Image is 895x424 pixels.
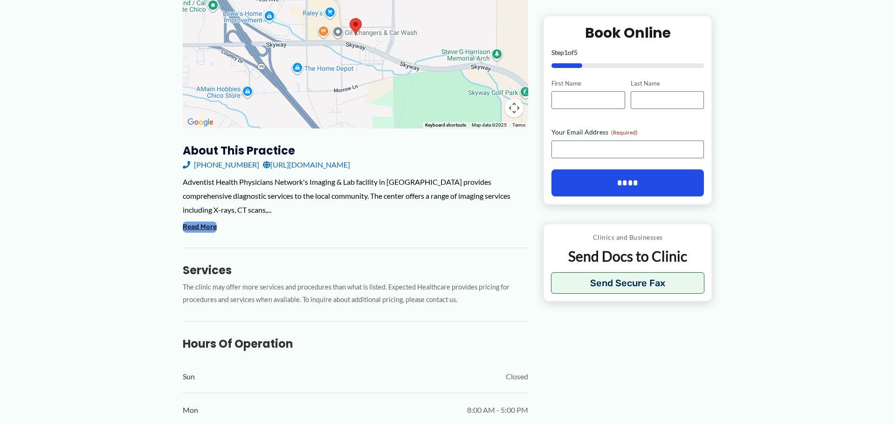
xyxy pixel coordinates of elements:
h3: About this practice [183,143,528,158]
span: Mon [183,403,198,417]
span: (Required) [611,129,638,136]
span: 1 [564,48,568,56]
img: Google [185,116,216,128]
button: Read More [183,222,217,233]
span: Closed [506,370,528,384]
button: Send Secure Fax [551,272,704,294]
span: 8:00 AM - 5:00 PM [467,403,528,417]
p: The clinic may offer more services and procedures than what is listed. Expected Healthcare provid... [183,281,528,306]
h3: Hours of Operation [183,337,528,351]
button: Map camera controls [505,99,523,117]
h3: Services [183,263,528,277]
div: Adventist Health Physicians Network's Imaging & Lab facility in [GEOGRAPHIC_DATA] provides compre... [183,175,528,216]
p: Clinics and Businesses [551,231,704,243]
p: Step of [551,49,704,55]
a: [PHONE_NUMBER] [183,158,259,172]
span: Sun [183,370,195,384]
p: Send Docs to Clinic [551,247,704,265]
button: Keyboard shortcuts [425,122,466,128]
label: Last Name [631,79,704,87]
label: First Name [551,79,625,87]
span: 5 [574,48,578,56]
h2: Book Online [551,23,704,41]
a: [URL][DOMAIN_NAME] [263,158,350,172]
a: Terms [512,122,525,128]
label: Your Email Address [551,128,704,137]
a: Open this area in Google Maps (opens a new window) [185,116,216,128]
span: Map data ©2025 [472,122,507,128]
